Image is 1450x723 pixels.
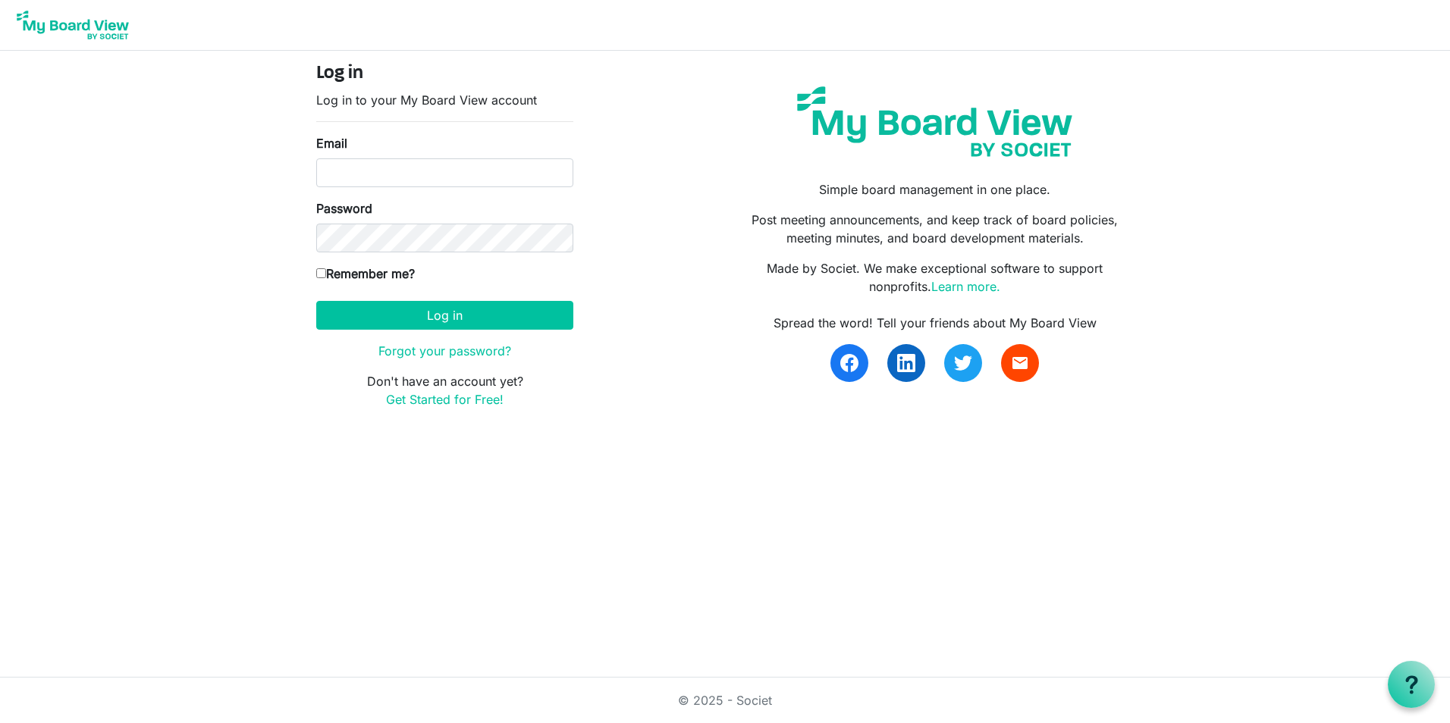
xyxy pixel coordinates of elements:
img: my-board-view-societ.svg [786,75,1084,168]
h4: Log in [316,63,573,85]
p: Post meeting announcements, and keep track of board policies, meeting minutes, and board developm... [736,211,1134,247]
a: © 2025 - Societ [678,693,772,708]
label: Remember me? [316,264,415,283]
span: email [1011,354,1029,372]
div: Spread the word! Tell your friends about My Board View [736,314,1134,332]
a: Forgot your password? [378,343,511,358]
input: Remember me? [316,268,326,278]
p: Log in to your My Board View account [316,91,573,109]
p: Don't have an account yet? [316,372,573,408]
img: linkedin.svg [897,354,915,372]
label: Email [316,134,347,152]
a: email [1001,344,1039,382]
a: Learn more. [931,279,1000,294]
label: Password [316,199,372,218]
img: facebook.svg [840,354,858,372]
img: My Board View Logo [12,6,133,44]
p: Made by Societ. We make exceptional software to support nonprofits. [736,259,1134,296]
a: Get Started for Free! [386,392,504,407]
button: Log in [316,301,573,330]
p: Simple board management in one place. [736,180,1134,199]
img: twitter.svg [954,354,972,372]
